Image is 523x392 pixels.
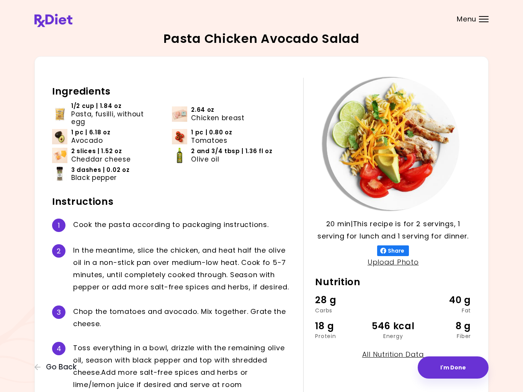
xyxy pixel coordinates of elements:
h2: Ingredients [52,85,292,98]
div: Carbs [315,308,367,313]
span: 2 and 3/4 tbsp | 1.36 fl oz [191,147,272,155]
div: Fiber [419,333,471,339]
span: Olive oil [191,155,219,163]
div: 40 g [419,293,471,307]
img: RxDiet [34,14,72,27]
div: 2 [52,244,65,258]
div: C h o p t h e t o m a t o e s a n d a v o c a d o . M i x t o g e t h e r . G r a t e t h e c h e... [73,305,292,330]
div: 8 g [419,319,471,333]
h2: Pasta Chicken Avocado Salad [163,33,359,45]
a: Upload Photo [368,257,419,267]
span: Cheddar cheese [71,155,131,163]
h2: Instructions [52,196,292,208]
span: 2 slices | 1.52 oz [71,147,122,155]
div: 28 g [315,293,367,307]
div: 1 [52,219,65,232]
p: 20 min | This recipe is for 2 servings, 1 serving for lunch and 1 serving for dinner. [315,218,471,242]
div: 4 [52,342,65,355]
span: Go Back [46,363,77,371]
div: 3 [52,305,65,319]
div: I n t h e m e a n t i m e , s l i c e t h e c h i c k e n , a n d h e a t h a l f t h e o l i v e... [73,244,292,293]
div: 546 kcal [367,319,419,333]
div: Fat [419,308,471,313]
a: All Nutrition Data [362,350,424,359]
span: Menu [457,16,476,23]
span: 3 dashes | 0.02 oz [71,166,129,174]
span: 2.64 oz [191,106,214,114]
div: C o o k t h e p a s t a a c c o r d i n g t o p a c k a g i n g i n s t r u c t i o n s . [73,219,292,232]
span: Pasta, fusilli, without egg [71,110,160,126]
span: Black pepper [71,174,117,181]
div: Protein [315,333,367,339]
h2: Nutrition [315,276,471,288]
span: Tomatoes [191,137,227,144]
span: 1/2 cup | 1.84 oz [71,102,122,110]
button: Share [377,245,409,256]
div: Energy [367,333,419,339]
button: I'm Done [418,356,489,379]
span: Chicken breast [191,114,245,122]
span: 1 pc | 0.80 oz [191,129,232,136]
div: 18 g [315,319,367,333]
span: 1 pc | 6.18 oz [71,129,111,136]
span: Avocado [71,137,103,144]
span: Share [386,248,406,254]
button: Go Back [34,363,80,371]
